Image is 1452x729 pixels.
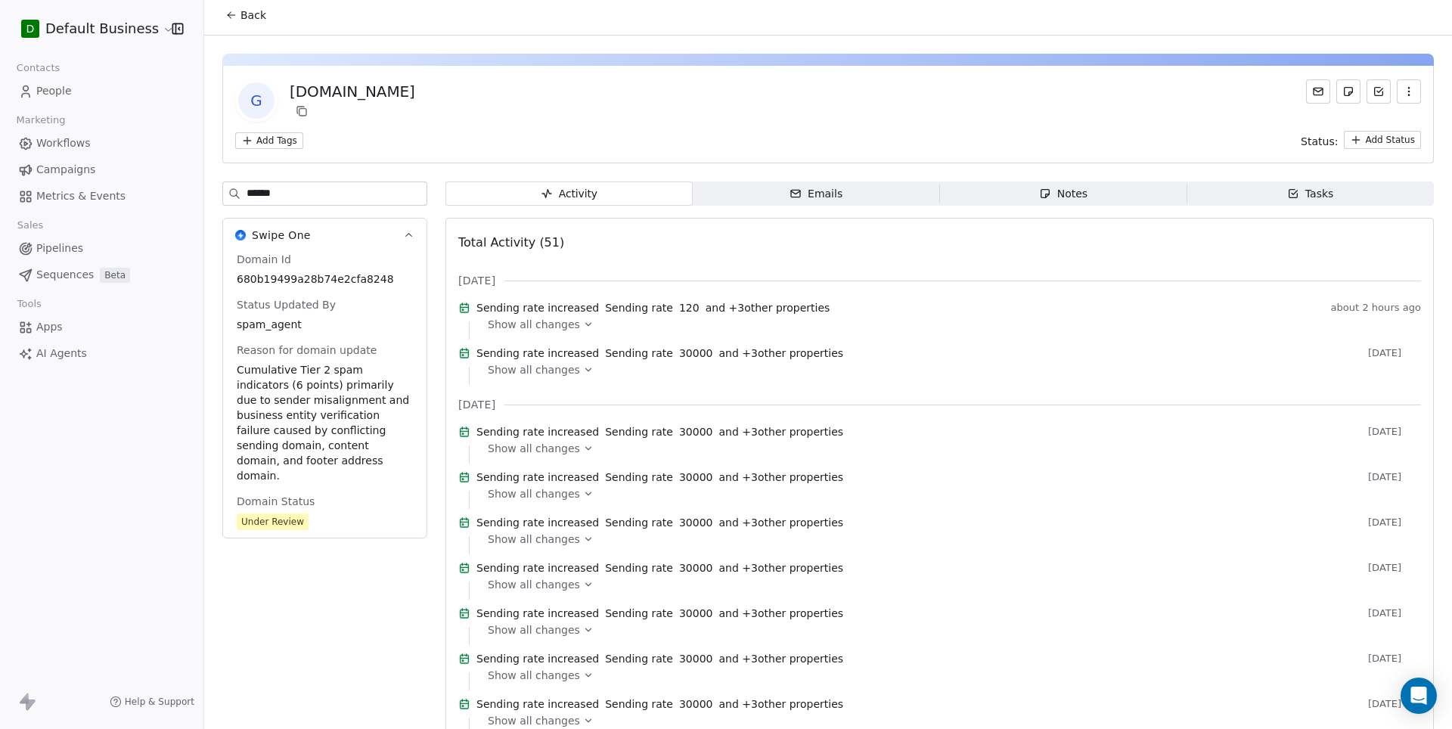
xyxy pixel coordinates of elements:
a: Show all changes [488,441,1410,456]
span: and + 3 other properties [719,651,844,666]
span: 30000 [679,515,713,530]
img: Swipe One [235,230,246,240]
span: Sending rate [605,606,673,621]
span: and + 3 other properties [719,515,844,530]
span: Show all changes [488,486,580,501]
span: Reason for domain update [234,343,380,358]
span: Sending rate increased [476,560,599,575]
span: Cumulative Tier 2 spam indicators (6 points) primarily due to sender misalignment and business en... [237,362,413,483]
span: Back [240,8,266,23]
span: 120 [679,300,700,315]
div: [DOMAIN_NAME] [290,81,415,102]
span: Sequences [36,267,94,283]
span: Help & Support [125,696,194,708]
span: [DATE] [1368,426,1421,438]
span: and + 3 other properties [719,560,844,575]
span: [DATE] [1368,471,1421,483]
span: Show all changes [488,532,580,547]
a: Show all changes [488,317,1410,332]
span: [DATE] [1368,562,1421,574]
div: Emails [790,186,842,202]
a: Help & Support [110,696,194,708]
span: People [36,83,72,99]
span: Metrics & Events [36,188,126,204]
span: and + 3 other properties [719,696,844,712]
span: Sending rate [605,696,673,712]
span: Sending rate increased [476,424,599,439]
span: Sending rate increased [476,346,599,361]
span: Domain Status [234,494,318,509]
a: Show all changes [488,668,1410,683]
button: Swipe OneSwipe One [223,219,427,252]
span: Sending rate increased [476,300,599,315]
span: Total Activity (51) [458,235,564,250]
span: 30000 [679,424,713,439]
span: Workflows [36,135,91,151]
a: Show all changes [488,577,1410,592]
a: Campaigns [12,157,191,182]
a: AI Agents [12,341,191,366]
button: Add Status [1344,131,1421,149]
span: [DATE] [1368,607,1421,619]
a: Apps [12,315,191,340]
span: Sending rate increased [476,696,599,712]
span: 680b19499a28b74e2cfa8248 [237,271,413,287]
span: about 2 hours ago [1331,302,1421,314]
span: Campaigns [36,162,95,178]
span: Sending rate increased [476,606,599,621]
a: Workflows [12,131,191,156]
span: g [238,82,275,119]
span: Sending rate [605,300,673,315]
span: 30000 [679,346,713,361]
a: Show all changes [488,532,1410,547]
a: Pipelines [12,236,191,261]
span: Show all changes [488,713,580,728]
span: Contacts [10,57,67,79]
a: Show all changes [488,622,1410,637]
span: Show all changes [488,441,580,456]
span: Sending rate increased [476,470,599,485]
span: 30000 [679,470,713,485]
a: People [12,79,191,104]
span: Sending rate [605,651,673,666]
span: Sending rate [605,424,673,439]
span: Sending rate increased [476,651,599,666]
span: and + 3 other properties [706,300,830,315]
span: Show all changes [488,577,580,592]
span: Sales [11,214,50,237]
span: spam_agent [237,317,413,332]
span: 30000 [679,696,713,712]
span: [DATE] [1368,698,1421,710]
span: Swipe One [252,228,311,243]
span: Sending rate [605,346,673,361]
a: Metrics & Events [12,184,191,209]
span: [DATE] [458,397,495,412]
span: and + 3 other properties [719,424,844,439]
span: Marketing [10,109,72,132]
a: Show all changes [488,486,1410,501]
span: Sending rate increased [476,515,599,530]
span: 30000 [679,651,713,666]
span: Sending rate [605,470,673,485]
a: Show all changes [488,713,1410,728]
div: Swipe OneSwipe One [223,252,427,538]
span: and + 3 other properties [719,606,844,621]
span: 30000 [679,606,713,621]
div: Tasks [1287,186,1334,202]
span: Tools [11,293,48,315]
span: Beta [100,268,130,283]
span: and + 3 other properties [719,346,844,361]
span: and + 3 other properties [719,470,844,485]
div: Notes [1039,186,1087,202]
a: Show all changes [488,362,1410,377]
span: Show all changes [488,317,580,332]
span: AI Agents [36,346,87,361]
a: SequencesBeta [12,262,191,287]
span: Apps [36,319,63,335]
span: Show all changes [488,668,580,683]
div: Under Review [241,514,304,529]
span: 30000 [679,560,713,575]
button: Add Tags [235,132,303,149]
span: Show all changes [488,362,580,377]
span: [DATE] [1368,517,1421,529]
